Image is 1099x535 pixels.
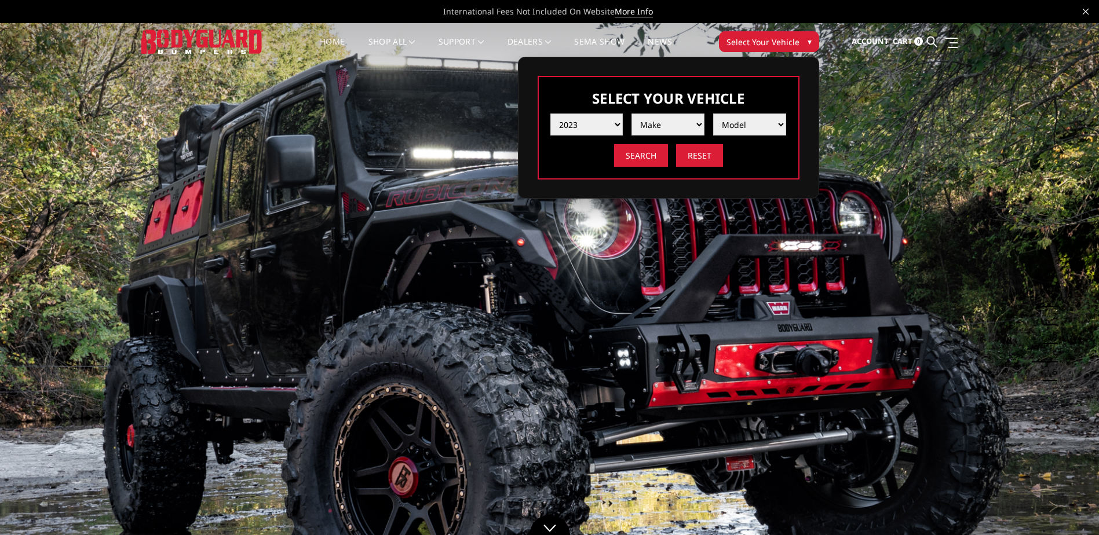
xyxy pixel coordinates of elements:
button: 3 of 5 [1046,325,1057,344]
a: Home [320,38,345,60]
a: Dealers [507,38,552,60]
h3: Select Your Vehicle [550,89,787,108]
button: Select Your Vehicle [719,31,819,52]
span: ▾ [808,35,812,47]
button: 5 of 5 [1046,362,1057,381]
button: 4 of 5 [1046,344,1057,362]
iframe: Chat Widget [1041,479,1099,535]
a: News [648,38,671,60]
a: Click to Down [530,515,570,535]
a: shop all [368,38,415,60]
span: Cart [893,36,912,46]
span: Account [852,36,889,46]
span: Select Your Vehicle [726,36,799,48]
input: Search [614,144,668,167]
button: 1 of 5 [1046,288,1057,307]
a: Account [852,26,889,57]
a: Cart 0 [893,26,923,57]
input: Reset [676,144,723,167]
a: More Info [615,6,653,17]
span: 0 [914,37,923,46]
button: 2 of 5 [1046,307,1057,325]
img: BODYGUARD BUMPERS [141,30,263,53]
select: Please select the value from list. [631,113,704,135]
a: SEMA Show [574,38,625,60]
a: Support [439,38,484,60]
